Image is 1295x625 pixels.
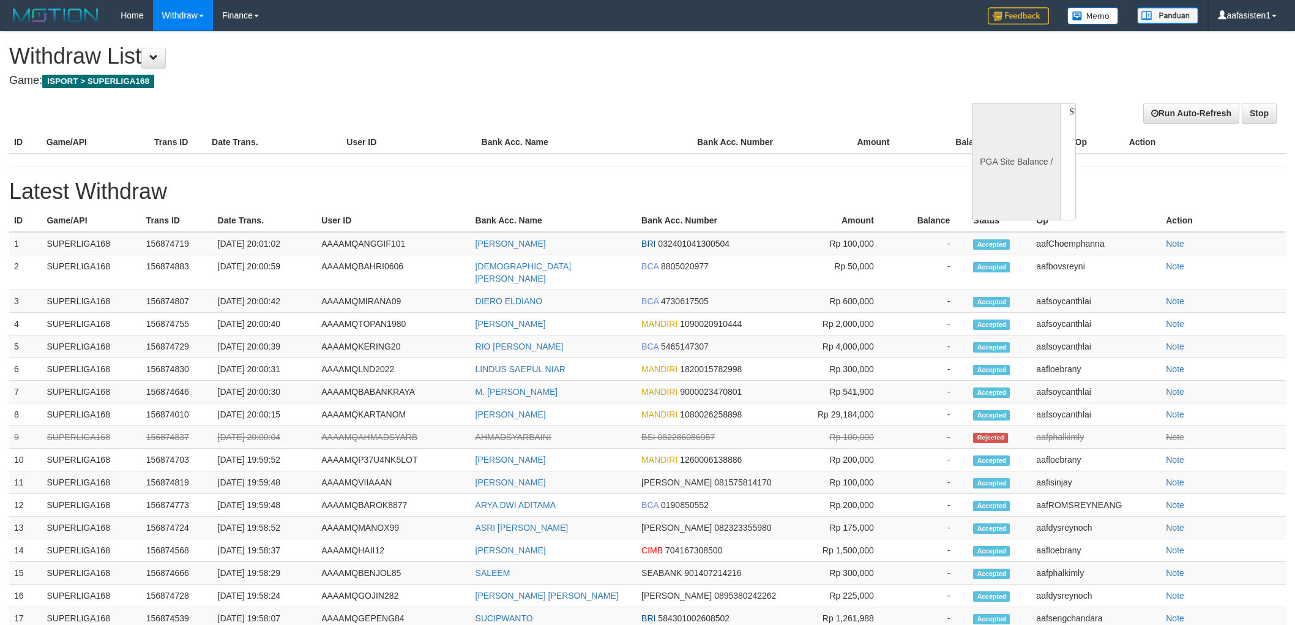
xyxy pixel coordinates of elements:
[42,426,141,449] td: SUPERLIGA168
[1031,232,1161,255] td: aafChoemphanna
[42,562,141,585] td: SUPERLIGA168
[892,585,969,607] td: -
[1166,342,1184,351] a: Note
[892,313,969,335] td: -
[42,517,141,539] td: SUPERLIGA168
[641,568,682,578] span: SEABANK
[141,517,213,539] td: 156874724
[213,358,317,381] td: [DATE] 20:00:31
[476,591,619,601] a: [PERSON_NAME] [PERSON_NAME]
[316,585,470,607] td: AAAAMQGOJIN282
[1166,387,1184,397] a: Note
[973,387,1010,398] span: Accepted
[1166,261,1184,271] a: Note
[1031,313,1161,335] td: aafsoycanthlai
[641,545,663,555] span: CIMB
[9,381,42,403] td: 7
[988,7,1049,24] img: Feedback.jpg
[141,381,213,403] td: 156874646
[141,426,213,449] td: 156874837
[892,335,969,358] td: -
[661,261,709,271] span: 8805020977
[9,44,851,69] h1: Withdraw List
[141,585,213,607] td: 156874728
[892,290,969,313] td: -
[141,539,213,562] td: 156874568
[316,426,470,449] td: AAAAMQAHMADSYARB
[42,381,141,403] td: SUPERLIGA168
[636,209,796,232] th: Bank Acc. Number
[316,562,470,585] td: AAAAMQBENJOL85
[476,319,546,329] a: [PERSON_NAME]
[213,517,317,539] td: [DATE] 19:58:52
[800,131,908,154] th: Amount
[892,562,969,585] td: -
[658,432,715,442] span: 082286086957
[141,403,213,426] td: 156874010
[316,449,470,471] td: AAAAMQP37U4NK5LOT
[9,426,42,449] td: 9
[641,319,677,329] span: MANDIRI
[1137,7,1198,24] img: panduan.png
[149,131,207,154] th: Trans ID
[973,433,1007,443] span: Rejected
[9,232,42,255] td: 1
[796,403,892,426] td: Rp 29,184,000
[1031,585,1161,607] td: aafdysreynoch
[476,387,558,397] a: M. [PERSON_NAME]
[892,517,969,539] td: -
[973,262,1010,272] span: Accepted
[684,568,741,578] span: 901407214216
[9,562,42,585] td: 15
[213,209,317,232] th: Date Trans.
[796,335,892,358] td: Rp 4,000,000
[476,500,556,510] a: ARYA DWI ADITAMA
[641,455,677,465] span: MANDIRI
[973,342,1010,353] span: Accepted
[316,209,470,232] th: User ID
[796,313,892,335] td: Rp 2,000,000
[973,297,1010,307] span: Accepted
[476,523,569,533] a: ASRI [PERSON_NAME]
[9,131,42,154] th: ID
[213,562,317,585] td: [DATE] 19:58:29
[680,410,742,419] span: 1080026258898
[213,426,317,449] td: [DATE] 20:00:04
[1031,539,1161,562] td: aafloebrany
[796,539,892,562] td: Rp 1,500,000
[1166,568,1184,578] a: Note
[9,75,851,87] h4: Game:
[973,410,1010,421] span: Accepted
[641,500,659,510] span: BCA
[641,342,659,351] span: BCA
[9,403,42,426] td: 8
[42,313,141,335] td: SUPERLIGA168
[1166,523,1184,533] a: Note
[1031,426,1161,449] td: aafphalkimly
[1070,131,1124,154] th: Op
[1031,471,1161,494] td: aafisinjay
[973,239,1010,250] span: Accepted
[476,613,533,623] a: SUCIPWANTO
[968,209,1031,232] th: Status
[42,131,149,154] th: Game/API
[658,239,730,249] span: 032401041300504
[1166,296,1184,306] a: Note
[892,426,969,449] td: -
[316,313,470,335] td: AAAAMQTOPAN1980
[213,290,317,313] td: [DATE] 20:00:42
[9,494,42,517] td: 12
[141,232,213,255] td: 156874719
[973,320,1010,330] span: Accepted
[141,562,213,585] td: 156874666
[141,255,213,290] td: 156874883
[1166,545,1184,555] a: Note
[213,471,317,494] td: [DATE] 19:59:48
[42,290,141,313] td: SUPERLIGA168
[796,358,892,381] td: Rp 300,000
[973,523,1010,534] span: Accepted
[213,403,317,426] td: [DATE] 20:00:15
[316,494,470,517] td: AAAAMQBAROK8877
[641,432,655,442] span: BSI
[141,494,213,517] td: 156874773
